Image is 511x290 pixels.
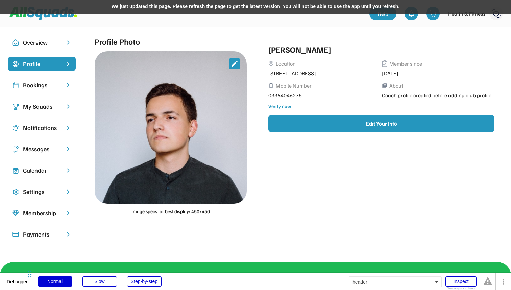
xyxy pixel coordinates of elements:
[268,91,378,99] div: 03364046275
[65,231,72,238] img: chevron-right.svg
[23,123,61,132] div: Notifications
[12,231,19,238] img: Icon%20%2815%29.svg
[23,102,61,111] div: My Squads
[65,61,72,67] img: chevron-right%20copy%203.svg
[23,166,61,175] div: Calendar
[23,208,61,218] div: Membership
[95,35,140,47] div: Profile Photo
[131,208,210,215] div: Image specs for best display: 450x450
[268,69,378,77] div: [STREET_ADDRESS]
[127,276,162,287] div: Step-by-step
[389,82,403,90] div: About
[12,103,19,110] img: Icon%20copy%203.svg
[268,83,274,88] button: phone_android
[489,7,503,20] img: Frame%201410104775.svg
[12,82,19,89] img: Icon%20copy%202.svg
[23,144,61,154] div: Messages
[65,103,72,110] img: chevron-right.svg
[23,230,61,239] div: Payments
[369,7,396,20] a: Help
[276,60,296,68] div: Location
[448,9,485,18] div: Health & Fitness
[268,103,291,110] div: Verify now
[65,39,72,46] img: chevron-right.svg
[268,115,494,132] button: Edit Your Info
[23,38,61,47] div: Overview
[408,10,415,17] img: bell-03%20%281%29.svg
[65,210,72,216] img: chevron-right.svg
[12,125,19,131] img: Icon%20copy%204.svg
[65,167,72,174] img: chevron-right.svg
[268,43,491,55] div: [PERSON_NAME]
[38,276,72,287] div: Normal
[12,210,19,217] img: Icon%20copy%208.svg
[430,10,436,17] img: shopping-cart-01%20%281%29.svg
[382,91,491,99] div: Coach profile created before adding club profile
[12,61,19,67] img: Icon%20copy%2015.svg
[12,167,19,174] img: Icon%20copy%207.svg
[23,187,61,196] div: Settings
[65,82,72,88] img: chevron-right.svg
[12,146,19,153] img: Icon%20copy%205.svg
[82,276,117,287] div: Slow
[349,276,442,287] div: header
[65,146,72,152] img: chevron-right.svg
[12,39,19,46] img: Icon%20copy%2010.svg
[382,69,491,77] div: [DATE]
[65,125,72,131] img: chevron-right.svg
[389,60,422,68] div: Member since
[268,61,274,66] img: Vector%2011.svg
[382,60,387,67] img: Vector%2013.svg
[12,188,19,195] img: Icon%20copy%2016.svg
[65,188,72,195] img: chevron-right.svg
[23,59,61,68] div: Profile
[23,81,61,90] div: Bookings
[382,83,387,88] button: library_books
[445,276,477,287] div: Inspect
[445,287,477,290] div: Show responsive boxes
[276,82,312,90] div: Mobile Number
